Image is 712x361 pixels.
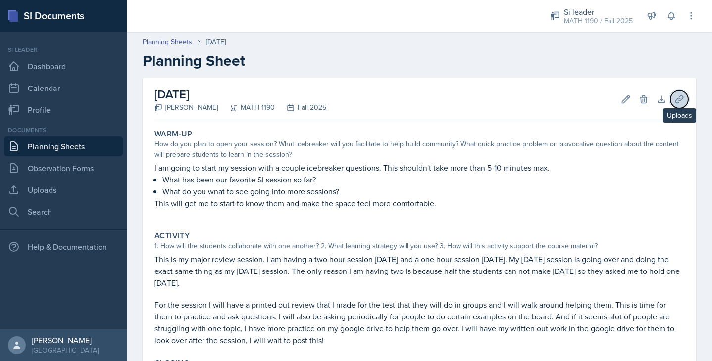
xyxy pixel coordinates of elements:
[32,345,99,355] div: [GEOGRAPHIC_DATA]
[154,139,684,160] div: How do you plan to open your session? What icebreaker will you facilitate to help build community...
[4,237,123,257] div: Help & Documentation
[218,102,275,113] div: MATH 1190
[154,231,190,241] label: Activity
[154,129,193,139] label: Warm-Up
[4,202,123,222] a: Search
[154,241,684,251] div: 1. How will the students collaborate with one another? 2. What learning strategy will you use? 3....
[143,37,192,47] a: Planning Sheets
[32,335,99,345] div: [PERSON_NAME]
[162,185,684,197] p: What do you wnat to see going into more sessions?
[154,102,218,113] div: [PERSON_NAME]
[162,174,684,185] p: What has been our favorite SI session so far?
[564,16,633,26] div: MATH 1190 / Fall 2025
[143,52,696,70] h2: Planning Sheet
[154,299,684,346] p: For the session I will have a printed out review that I made for the test that they will do in gr...
[275,102,326,113] div: Fall 2025
[4,56,123,76] a: Dashboard
[564,6,633,18] div: Si leader
[154,86,326,103] h2: [DATE]
[206,37,226,47] div: [DATE]
[4,180,123,200] a: Uploads
[4,100,123,120] a: Profile
[154,162,684,174] p: I am going to start my session with a couple icebreaker questions. This shouldn't take more than ...
[4,126,123,135] div: Documents
[670,90,688,108] button: Uploads
[4,136,123,156] a: Planning Sheets
[4,158,123,178] a: Observation Forms
[4,45,123,54] div: Si leader
[4,78,123,98] a: Calendar
[154,253,684,289] p: This is my major review session. I am having a two hour session [DATE] and a one hour session [DA...
[154,197,684,209] p: This will get me to start to know them and make the space feel more comfortable.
